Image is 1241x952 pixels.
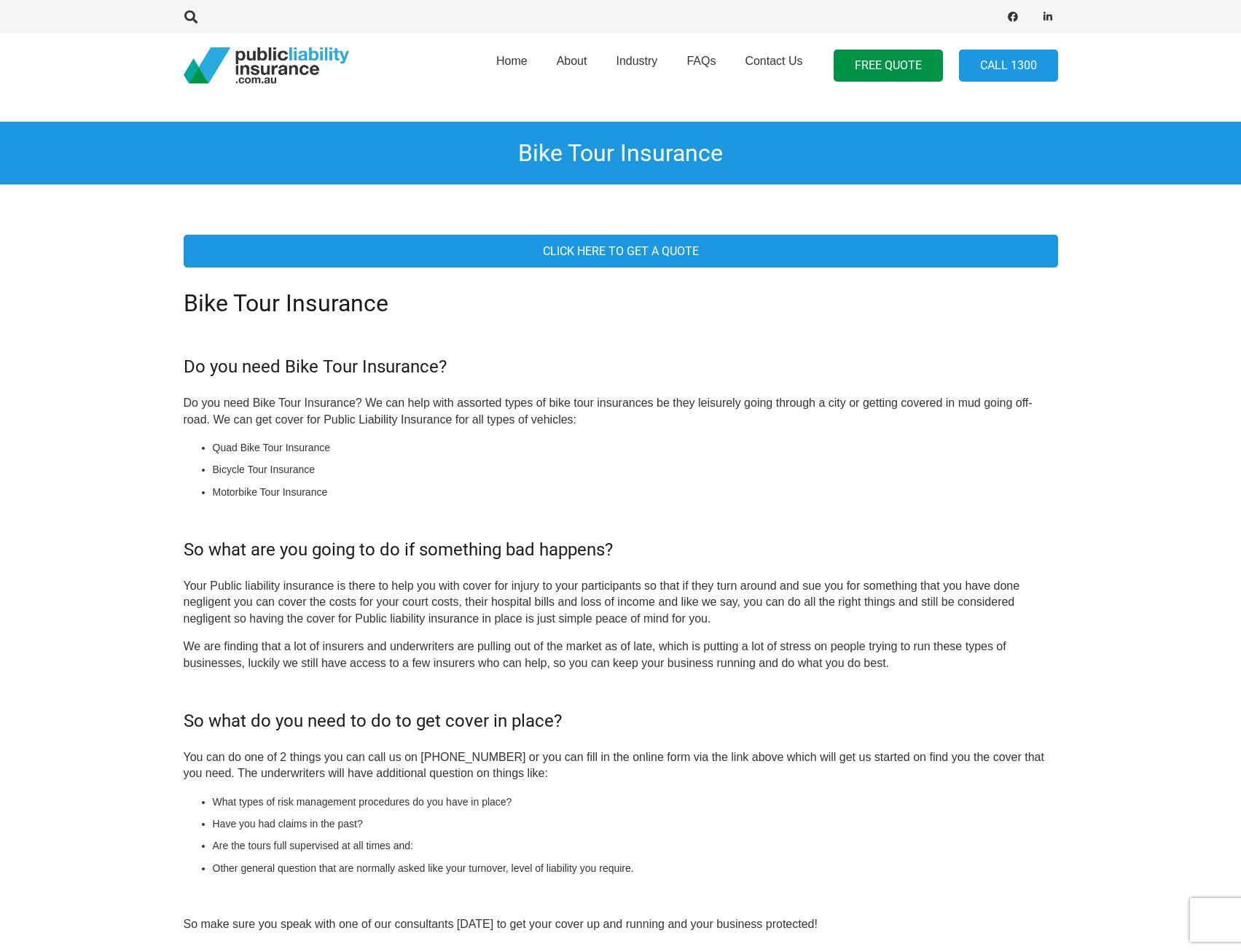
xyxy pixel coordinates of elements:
[184,47,349,84] a: pli_logotransparent
[959,50,1058,82] a: Call 1300
[496,55,528,67] span: Home
[542,28,602,103] a: About
[213,794,1058,810] li: What types of risk management procedures do you have in place?
[482,28,542,103] a: Home
[184,289,1058,317] h2: Bike Tour Insurance
[213,816,1058,832] li: Have you had claims in the past?
[213,484,1058,500] li: Motorbike Tour Insurance
[184,639,1058,671] p: We are finding that a lot of insurers and underwriters are pulling out of the market as of late, ...
[213,461,1058,477] li: Bicycle Tour Insurance
[184,235,1058,268] a: Click Here To get A Quote
[213,440,1058,456] li: Quad Bike Tour Insurance
[184,916,1058,932] p: So make sure you speak with one of our consultants [DATE] to get your cover up and running and yo...
[557,55,587,67] span: About
[184,395,1058,428] p: Do you need Bike Tour Insurance? We can help with assorted types of bike tour insurances be they ...
[601,28,672,103] a: Industry
[184,749,1058,782] p: You can do one of 2 things you can call us on [PHONE_NUMBER] or you can fill in the online form v...
[184,339,1058,378] h4: Do you need Bike Tour Insurance?
[184,522,1058,561] h4: So what are you going to do if something bad happens?
[213,860,1058,876] li: Other general question that are normally asked like your turnover, level of liability you require.
[745,55,802,67] span: Contact Us
[184,693,1058,732] h4: So what do you need to do to get cover in place?
[1003,7,1023,27] a: Facebook
[616,55,657,67] span: Industry
[686,55,716,67] span: FAQs
[213,838,1058,854] li: Are the tours full supervised at all times and:
[834,50,943,82] a: FREE QUOTE
[177,10,206,23] a: Search
[730,28,817,103] a: Contact Us
[1038,7,1058,27] a: LinkedIn
[184,578,1058,627] p: Your Public liability insurance is there to help you with cover for injury to your participants s...
[672,28,730,103] a: FAQs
